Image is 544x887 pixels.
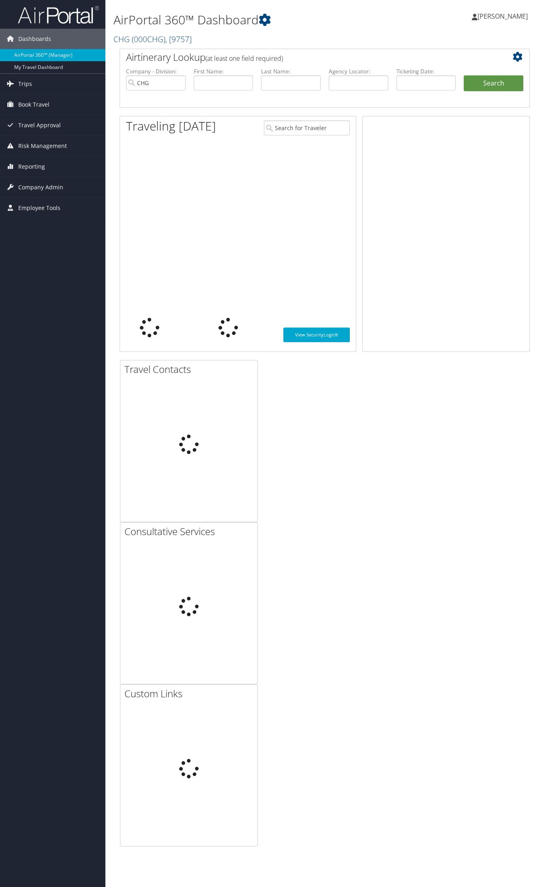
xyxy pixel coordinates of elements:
[114,34,192,45] a: CHG
[18,115,61,135] span: Travel Approval
[132,34,165,45] span: ( 000CHG )
[18,94,49,115] span: Book Travel
[283,328,350,342] a: View SecurityLogic®
[472,4,536,28] a: [PERSON_NAME]
[261,67,321,75] label: Last Name:
[478,12,528,21] span: [PERSON_NAME]
[264,120,350,135] input: Search for Traveler
[206,54,283,63] span: (at least one field required)
[329,67,388,75] label: Agency Locator:
[194,67,253,75] label: First Name:
[126,67,186,75] label: Company - Division:
[464,75,523,92] button: Search
[126,50,489,64] h2: Airtinerary Lookup
[165,34,192,45] span: , [ 9757 ]
[18,74,32,94] span: Trips
[18,177,63,197] span: Company Admin
[18,136,67,156] span: Risk Management
[18,198,60,218] span: Employee Tools
[126,118,216,135] h1: Traveling [DATE]
[18,29,51,49] span: Dashboards
[18,156,45,177] span: Reporting
[114,11,395,28] h1: AirPortal 360™ Dashboard
[396,67,456,75] label: Ticketing Date:
[124,362,257,376] h2: Travel Contacts
[18,5,99,24] img: airportal-logo.png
